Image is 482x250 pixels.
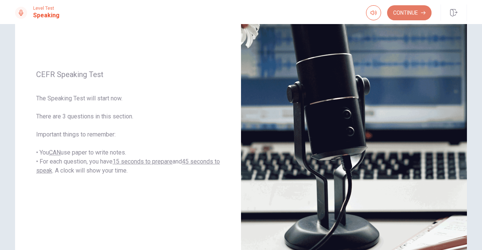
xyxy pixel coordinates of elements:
span: CEFR Speaking Test [36,70,220,79]
span: The Speaking Test will start now. There are 3 questions in this section. Important things to reme... [36,94,220,175]
u: CAN [49,149,61,156]
span: Level Test [33,6,59,11]
u: 15 seconds to prepare [113,158,172,165]
h1: Speaking [33,11,59,20]
button: Continue [387,5,432,20]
